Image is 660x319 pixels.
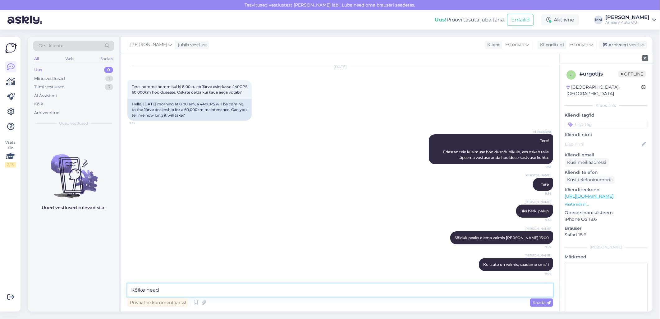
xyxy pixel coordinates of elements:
span: 9:51 [528,164,551,169]
p: Brauser [565,225,648,232]
div: Arhiveeritud [34,110,60,116]
span: Kui auto on valmis, saadame sms`i [483,262,549,267]
a: [URL][DOMAIN_NAME] [565,193,613,199]
p: Märkmed [565,254,648,260]
span: Uued vestlused [59,121,88,126]
div: 1 [105,76,113,82]
span: 9:57 [528,271,551,276]
div: Hello, [DATE] morning at 8.00 am, a 440CPS will be coming to the Järve dealership for a 60,000km ... [127,99,252,121]
b: Uus! [435,17,447,23]
div: [GEOGRAPHIC_DATA], [GEOGRAPHIC_DATA] [566,84,641,97]
span: Otsi kliente [39,43,63,49]
span: AI Assistent [528,129,551,134]
span: 9:56 [528,191,551,196]
p: Klienditeekond [565,187,648,193]
span: [PERSON_NAME] [525,200,551,204]
p: Kliendi nimi [565,132,648,138]
div: [PERSON_NAME] [565,244,648,250]
span: 9:57 [528,245,551,249]
img: No chats [28,143,119,199]
p: Operatsioonisüsteem [565,210,648,216]
div: Socials [99,55,114,63]
p: Kliendi email [565,152,648,158]
img: zendesk [642,55,648,61]
span: Estonian [569,41,588,48]
p: Uued vestlused tulevad siia. [42,205,106,211]
div: Amserv Auto OÜ [605,20,649,25]
div: Web [64,55,75,63]
div: Kõik [34,101,43,107]
button: Emailid [507,14,534,26]
span: [PERSON_NAME] [130,41,167,48]
span: [PERSON_NAME] [525,226,551,231]
input: Lisa nimi [565,141,640,148]
div: Klienditugi [538,42,564,48]
div: juhib vestlust [176,42,207,48]
div: 0 [104,67,113,73]
input: Lisa tag [565,120,648,129]
p: Kliendi tag'id [565,112,648,118]
div: All [33,55,40,63]
span: [PERSON_NAME] [525,173,551,178]
div: 2 / 3 [5,162,16,168]
div: [PERSON_NAME] [605,15,649,20]
span: 9:56 [528,218,551,223]
span: Tere, homme hommikul kl 8.00 tuleb Järve esindusse 440CPS 60 000km hooldusesse. Oskate öelda kui ... [132,84,248,95]
img: Askly Logo [5,42,17,54]
span: Offline [618,71,646,77]
p: Kliendi telefon [565,169,648,176]
div: Arhiveeri vestlus [599,41,647,49]
p: Safari 18.6 [565,232,648,238]
div: Privaatne kommentaar [127,298,188,307]
p: iPhone OS 18.6 [565,216,648,223]
div: Küsi telefoninumbrit [565,176,615,184]
div: 3 [105,84,113,90]
div: Tiimi vestlused [34,84,65,90]
textarea: Kõike head [127,284,553,297]
span: u [570,72,573,77]
div: Uus [34,67,42,73]
p: Vaata edasi ... [565,201,648,207]
div: # urgotljs [580,70,618,78]
div: Küsi meiliaadressi [565,158,609,167]
div: Vaata siia [5,140,16,168]
a: [PERSON_NAME]Amserv Auto OÜ [605,15,656,25]
span: üks hetk, palun [520,209,549,213]
div: Klient [485,42,500,48]
span: [PERSON_NAME] [525,253,551,258]
div: Kliendi info [565,103,648,108]
div: MM [594,16,603,24]
span: Estonian [505,41,524,48]
div: [DATE] [127,64,553,70]
div: Aktiivne [541,14,579,25]
span: Sõiduk peaks olema valmis [PERSON_NAME] 13:00 [455,235,549,240]
div: Proovi tasuta juba täna: [435,16,505,24]
span: 9:51 [129,121,153,126]
span: Tere [541,182,549,187]
div: Minu vestlused [34,76,65,82]
div: AI Assistent [34,93,57,99]
span: Saada [533,300,551,305]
